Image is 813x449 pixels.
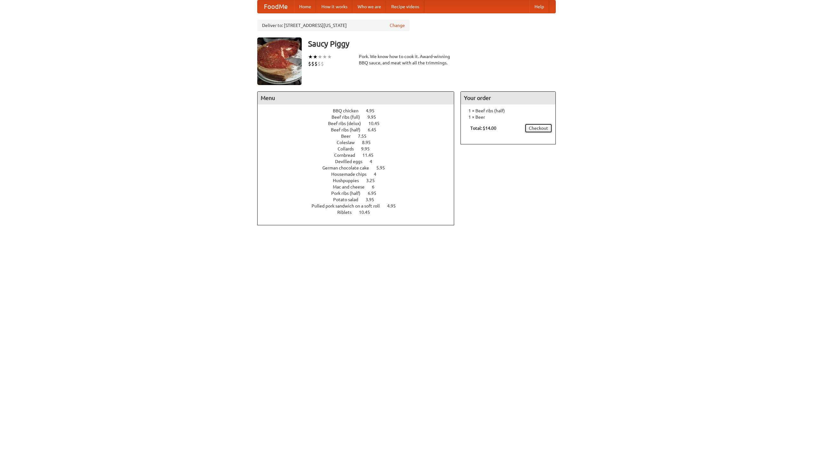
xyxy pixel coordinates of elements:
li: 1 × Beer [464,114,552,120]
span: Potato salad [333,197,365,202]
span: 9.95 [367,115,382,120]
li: 1 × Beef ribs (half) [464,108,552,114]
a: Riblets 10.45 [337,210,382,215]
a: Help [529,0,549,13]
a: Recipe videos [386,0,424,13]
span: Beef ribs (full) [332,115,366,120]
h3: Saucy Piggy [308,37,556,50]
span: 4 [370,159,379,164]
span: Devilled eggs [335,159,369,164]
li: $ [314,60,318,67]
span: 10.45 [368,121,386,126]
h4: Your order [461,92,555,104]
li: $ [311,60,314,67]
li: ★ [327,53,332,60]
li: $ [321,60,324,67]
a: How it works [316,0,353,13]
img: angular.jpg [257,37,302,85]
a: Hushpuppies 3.25 [333,178,386,183]
span: Pork ribs (half) [331,191,367,196]
a: Beef ribs (delux) 10.45 [328,121,391,126]
a: Collards 9.95 [338,146,381,151]
span: German chocolate cake [322,165,375,170]
a: German chocolate cake 5.95 [322,165,397,170]
span: 3.95 [366,197,380,202]
span: Beef ribs (half) [331,127,367,132]
span: 6.95 [368,191,383,196]
b: Total: $14.00 [470,126,496,131]
span: Riblets [337,210,358,215]
a: Beer 7.55 [341,134,378,139]
span: 11.45 [362,153,380,158]
a: Cornbread 11.45 [334,153,385,158]
a: Coleslaw 8.95 [337,140,382,145]
li: $ [308,60,311,67]
li: $ [318,60,321,67]
span: Collards [338,146,360,151]
span: BBQ chicken [333,108,365,113]
span: 4 [374,172,383,177]
a: Who we are [353,0,386,13]
li: ★ [322,53,327,60]
a: Checkout [525,123,552,133]
span: Housemade chips [331,172,373,177]
h4: Menu [258,92,454,104]
span: 7.55 [358,134,373,139]
span: Coleslaw [337,140,361,145]
a: BBQ chicken 4.95 [333,108,386,113]
div: Pork. We know how to cook it. Award-winning BBQ sauce, and meat with all the trimmings. [359,53,454,66]
span: 5.95 [376,165,391,170]
a: Beef ribs (full) 9.95 [332,115,388,120]
li: ★ [308,53,313,60]
div: Deliver to: [STREET_ADDRESS][US_STATE] [257,20,410,31]
a: Potato salad 3.95 [333,197,386,202]
a: Home [294,0,316,13]
span: 8.95 [362,140,377,145]
a: Devilled eggs 4 [335,159,384,164]
span: Beef ribs (delux) [328,121,367,126]
li: ★ [318,53,322,60]
a: Mac and cheese 6 [333,184,386,189]
span: 4.95 [366,108,381,113]
span: Pulled pork sandwich on a soft roll [312,203,386,208]
a: Beef ribs (half) 6.45 [331,127,388,132]
span: 4.95 [387,203,402,208]
span: Beer [341,134,357,139]
a: FoodMe [258,0,294,13]
span: 6 [372,184,381,189]
span: Cornbread [334,153,361,158]
span: Hushpuppies [333,178,365,183]
span: 6.45 [368,127,383,132]
span: 10.45 [359,210,376,215]
a: Change [390,22,405,29]
a: Pork ribs (half) 6.95 [331,191,388,196]
a: Pulled pork sandwich on a soft roll 4.95 [312,203,407,208]
a: Housemade chips 4 [331,172,388,177]
span: 3.25 [366,178,381,183]
li: ★ [313,53,318,60]
span: Mac and cheese [333,184,371,189]
span: 9.95 [361,146,376,151]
